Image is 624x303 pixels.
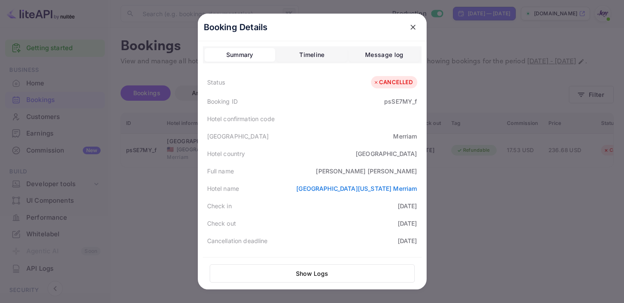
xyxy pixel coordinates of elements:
div: Timeline [299,50,324,60]
div: Check in [207,201,232,210]
div: Status [207,78,225,87]
div: Hotel name [207,184,239,193]
button: Timeline [277,48,347,62]
div: Cancellation deadline [207,236,268,245]
div: Message log [365,50,403,60]
button: Show Logs [210,264,415,283]
div: [PERSON_NAME] [PERSON_NAME] [316,167,417,176]
span: United States [342,254,351,269]
div: CANCELLED [373,78,413,87]
div: psSE7MY_f [384,97,417,106]
div: Full name [207,167,234,176]
div: [GEOGRAPHIC_DATA] [207,132,269,141]
div: Hotel country [207,149,245,158]
div: Merriam [393,132,417,141]
div: [GEOGRAPHIC_DATA] [356,149,417,158]
a: [GEOGRAPHIC_DATA][US_STATE] Merriam [296,185,417,192]
div: [DATE] [398,236,417,245]
p: Booking Details [204,21,268,34]
button: Summary [205,48,275,62]
div: Hotel confirmation code [207,114,275,123]
button: Message log [349,48,419,62]
div: Check out [207,219,236,228]
div: [DATE] [398,219,417,228]
button: close [405,20,421,35]
div: [DATE] [398,201,417,210]
div: Booking ID [207,97,238,106]
div: Summary [226,50,253,60]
